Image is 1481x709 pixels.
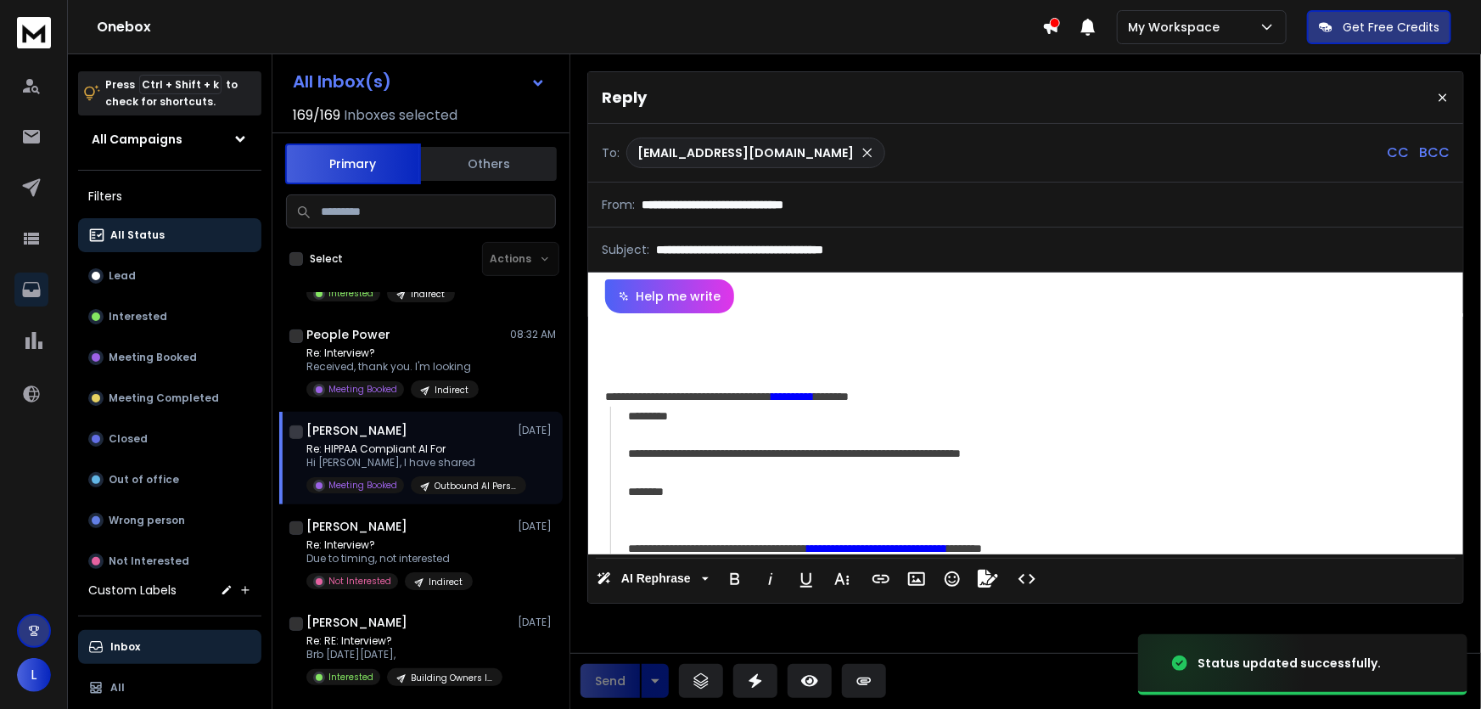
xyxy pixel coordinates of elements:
[306,346,479,360] p: Re: Interview?
[97,17,1042,37] h1: Onebox
[78,671,261,705] button: All
[1419,143,1450,163] p: BCC
[17,658,51,692] button: L
[826,562,858,596] button: More Text
[306,538,473,552] p: Re: Interview?
[139,75,222,94] span: Ctrl + Shift + k
[109,351,197,364] p: Meeting Booked
[328,383,397,396] p: Meeting Booked
[306,456,510,470] p: Hi [PERSON_NAME], I have shared
[344,105,457,126] h3: Inboxes selected
[110,640,140,654] p: Inbox
[78,122,261,156] button: All Campaigns
[435,480,516,492] p: Outbound AI Personalized
[328,287,373,300] p: Interested
[518,616,556,629] p: [DATE]
[605,279,734,313] button: Help me write
[518,520,556,533] p: [DATE]
[78,300,261,334] button: Interested
[78,184,261,208] h3: Filters
[306,552,473,566] p: Due to timing, not interested
[293,73,391,90] h1: All Inbox(s)
[110,681,125,695] p: All
[105,76,238,110] p: Press to check for shortcuts.
[602,86,647,110] p: Reply
[306,442,510,456] p: Re: HIPPAA Compliant AI For
[510,328,556,341] p: 08:32 AM
[78,340,261,374] button: Meeting Booked
[1307,10,1451,44] button: Get Free Credits
[618,571,694,586] span: AI Rephrase
[518,424,556,437] p: [DATE]
[109,432,148,446] p: Closed
[279,65,559,98] button: All Inbox(s)
[78,544,261,578] button: Not Interested
[78,422,261,456] button: Closed
[1128,19,1226,36] p: My Workspace
[78,259,261,293] button: Lead
[1011,562,1043,596] button: Code View
[17,17,51,48] img: logo
[109,514,185,527] p: Wrong person
[92,131,182,148] h1: All Campaigns
[78,463,261,497] button: Out of office
[637,144,854,161] p: [EMAIL_ADDRESS][DOMAIN_NAME]
[328,479,397,492] p: Meeting Booked
[411,672,492,684] p: Building Owners Indirect
[719,562,751,596] button: Bold (Ctrl+B)
[306,634,502,648] p: Re: RE: Interview?
[306,648,502,661] p: Brb [DATE][DATE],
[865,562,897,596] button: Insert Link (Ctrl+K)
[306,518,407,535] h1: [PERSON_NAME]
[328,575,391,588] p: Not Interested
[109,269,136,283] p: Lead
[429,576,463,588] p: Indirect
[285,143,421,184] button: Primary
[88,582,177,599] h3: Custom Labels
[328,671,373,684] p: Interested
[936,562,968,596] button: Emoticons
[602,196,635,213] p: From:
[602,144,620,161] p: To:
[306,422,407,439] h1: [PERSON_NAME]
[306,326,390,343] h1: People Power
[755,562,787,596] button: Italic (Ctrl+I)
[78,630,261,664] button: Inbox
[972,562,1004,596] button: Signature
[1198,655,1381,672] div: Status updated successfully.
[1343,19,1439,36] p: Get Free Credits
[110,228,165,242] p: All Status
[306,614,407,631] h1: [PERSON_NAME]
[411,288,445,301] p: Indirect
[435,384,468,397] p: Indirect
[421,145,557,183] button: Others
[78,381,261,415] button: Meeting Completed
[790,562,822,596] button: Underline (Ctrl+U)
[900,562,933,596] button: Insert Image (Ctrl+P)
[306,360,479,374] p: Received, thank you. I'm looking
[293,105,340,126] span: 169 / 169
[109,554,189,568] p: Not Interested
[310,252,343,266] label: Select
[109,310,167,324] p: Interested
[109,473,179,487] p: Out of office
[109,391,219,405] p: Meeting Completed
[1387,143,1409,163] p: CC
[602,241,649,258] p: Subject:
[78,504,261,537] button: Wrong person
[593,562,712,596] button: AI Rephrase
[78,218,261,252] button: All Status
